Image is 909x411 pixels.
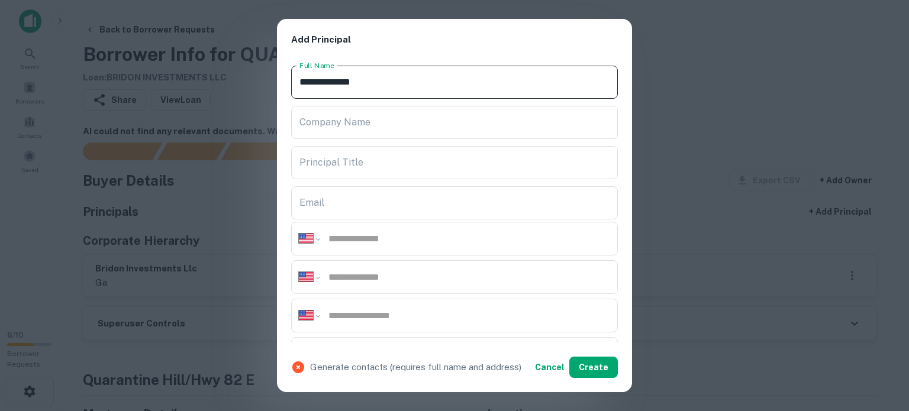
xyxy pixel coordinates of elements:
[569,357,618,378] button: Create
[299,60,334,70] label: Full Name
[850,316,909,373] iframe: Chat Widget
[530,357,569,378] button: Cancel
[277,19,632,61] h2: Add Principal
[310,360,521,374] p: Generate contacts (requires full name and address)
